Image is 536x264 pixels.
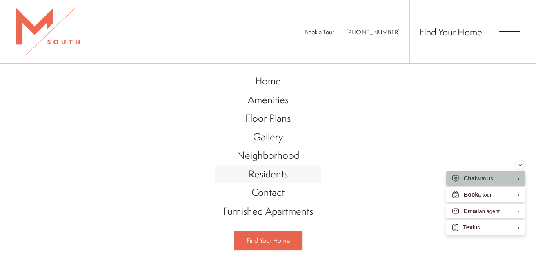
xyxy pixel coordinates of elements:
[420,25,482,38] a: Find Your Home
[248,93,289,106] span: Amenities
[215,109,321,128] a: Go to Floor Plans
[247,236,290,245] span: Find Your Home
[249,167,288,181] span: Residents
[215,72,321,91] a: Go to Home
[347,28,400,36] a: Call Us at 813-570-8014
[305,28,334,36] a: Book a Tour
[215,202,321,221] a: Go to Furnished Apartments (opens in a new tab)
[215,146,321,165] a: Go to Neighborhood
[253,130,283,144] span: Gallery
[255,74,281,88] span: Home
[215,91,321,109] a: Go to Amenities
[245,111,291,125] span: Floor Plans
[234,231,302,250] a: Find Your Home
[347,28,400,36] span: [PHONE_NUMBER]
[215,128,321,146] a: Go to Gallery
[223,204,313,218] span: Furnished Apartments
[251,185,285,199] span: Contact
[215,183,321,202] a: Go to Contact
[16,8,80,55] img: MSouth
[237,148,299,162] span: Neighborhood
[499,28,520,35] button: Open Menu
[215,165,321,184] a: Go to Residents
